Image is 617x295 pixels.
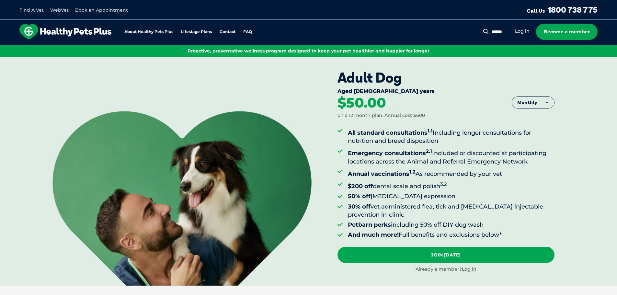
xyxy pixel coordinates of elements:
[348,150,432,157] strong: Emergency consultations
[515,28,530,34] a: Log in
[348,168,554,178] li: As recommended by your vet
[426,148,432,154] sup: 2.1
[348,231,399,238] strong: And much more!
[337,96,386,110] div: $50.00
[19,24,111,40] img: hpp-logo
[337,247,554,263] a: Join [DATE]
[348,231,554,239] li: Full benefits and exclusions below*
[348,193,371,200] strong: 50% off
[337,88,554,96] div: Aged [DEMOGRAPHIC_DATA] years
[348,129,433,136] strong: All standard consultations
[181,30,212,34] a: Lifestage Plans
[348,180,554,190] li: dental scale and polish
[527,5,598,15] a: Call Us1800 738 775
[50,7,69,13] a: WebVet
[536,24,598,40] a: Become a member
[440,181,447,187] sup: 3.2
[188,48,429,54] span: Proactive, preventative wellness program designed to keep your pet healthier and happier for longer
[348,221,554,229] li: including 50% off DIY dog wash
[348,203,371,210] strong: 30% off
[527,7,545,14] span: Call Us
[482,28,490,35] button: Search
[220,30,235,34] a: Contact
[348,183,373,190] strong: $200 off
[348,127,554,145] li: Including longer consultations for nutrition and breed disposition
[462,266,476,272] a: Log in
[348,221,391,228] strong: Petbarn perks
[428,128,433,134] sup: 1.1
[19,7,44,13] a: Find A Vet
[348,203,554,219] li: vet administered flea, tick and [MEDICAL_DATA] injectable prevention in-clinic
[124,30,173,34] a: About Healthy Pets Plus
[75,7,128,13] a: Book an Appointment
[337,266,554,273] div: Already a member?
[409,169,416,175] sup: 1.2
[348,192,554,200] li: [MEDICAL_DATA] expression
[243,30,252,34] a: FAQ
[52,111,312,286] img: <br /> <b>Warning</b>: Undefined variable $title in <b>/var/www/html/current/codepool/wp-content/...
[337,70,554,86] div: Adult Dog
[348,147,554,165] li: Included or discounted at participating locations across the Animal and Referral Emergency Network
[337,112,425,119] div: on a 12 month plan. Annual cost $600
[348,170,416,177] strong: Annual vaccinations
[512,97,554,108] button: Monthly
